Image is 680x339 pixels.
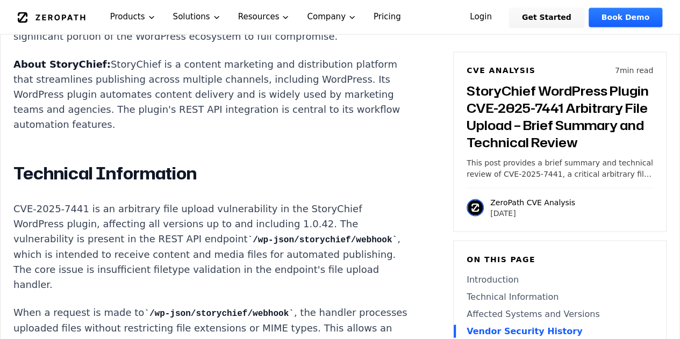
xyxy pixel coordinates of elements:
[467,290,653,303] a: Technical Information
[467,324,653,337] a: Vendor Security History
[13,201,413,292] p: CVE-2025-7441 is an arbitrary file upload vulnerability in the StoryChief WordPress plugin, affec...
[467,273,653,286] a: Introduction
[490,207,575,218] p: [DATE]
[13,59,111,70] strong: About StoryChief:
[13,162,413,184] h2: Technical Information
[467,65,535,76] h6: CVE Analysis
[467,157,653,179] p: This post provides a brief summary and technical review of CVE-2025-7441, a critical arbitrary fi...
[144,308,294,318] code: /wp-json/storychief/webhook
[248,235,397,244] code: /wp-json/storychief/webhook
[13,57,413,132] p: StoryChief is a content marketing and distribution platform that streamlines publishing across mu...
[467,199,484,216] img: ZeroPath CVE Analysis
[467,254,653,264] h6: On this page
[509,8,584,27] a: Get Started
[589,8,662,27] a: Book Demo
[457,8,505,27] a: Login
[615,65,653,76] p: 7 min read
[490,197,575,207] p: ZeroPath CVE Analysis
[467,307,653,320] a: Affected Systems and Versions
[467,82,653,151] h3: StoryChief WordPress Plugin CVE-2025-7441 Arbitrary File Upload – Brief Summary and Technical Review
